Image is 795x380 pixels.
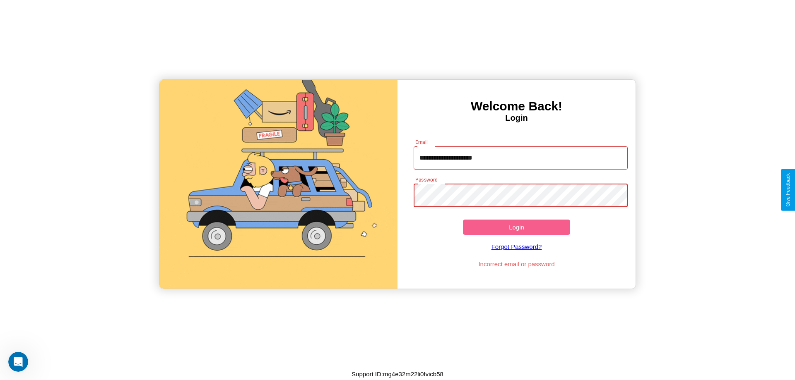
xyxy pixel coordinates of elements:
img: gif [159,80,397,289]
p: Support ID: mg4e32m22li0fvicb58 [352,368,443,380]
iframe: Intercom live chat [8,352,28,372]
label: Email [415,139,428,146]
button: Login [463,220,570,235]
p: Incorrect email or password [410,258,624,270]
h3: Welcome Back! [397,99,636,113]
a: Forgot Password? [410,235,624,258]
label: Password [415,176,437,183]
div: Give Feedback [785,173,791,207]
h4: Login [397,113,636,123]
